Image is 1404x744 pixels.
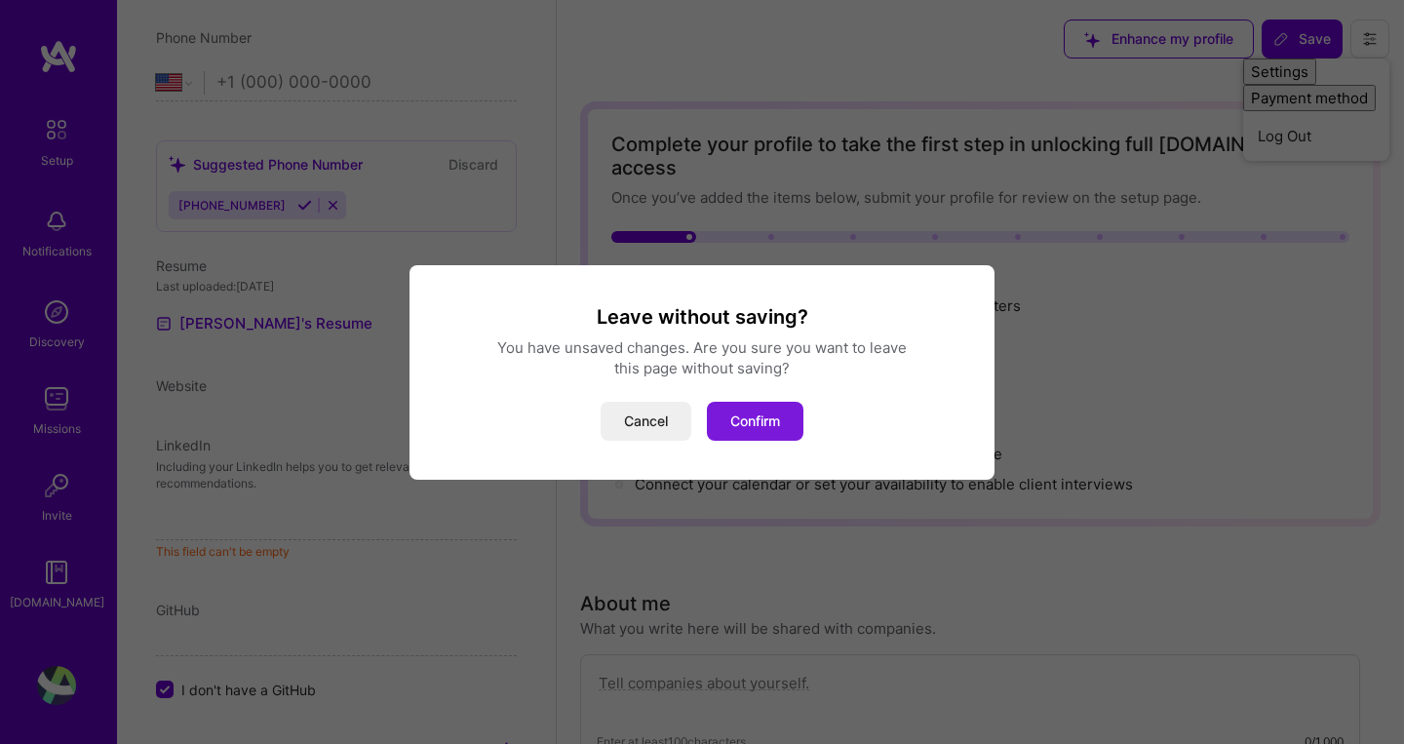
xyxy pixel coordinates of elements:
[433,358,971,378] div: this page without saving?
[601,402,691,441] button: Cancel
[707,402,803,441] button: Confirm
[433,337,971,358] div: You have unsaved changes. Are you sure you want to leave
[409,265,994,480] div: modal
[433,304,971,330] h3: Leave without saving?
